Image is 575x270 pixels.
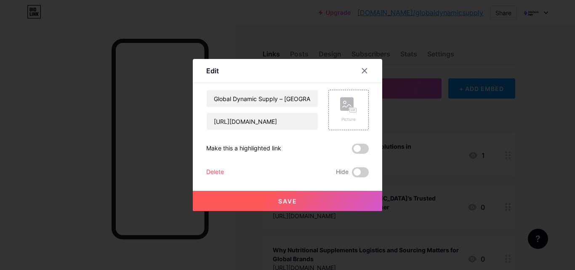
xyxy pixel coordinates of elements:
span: Save [278,198,297,205]
div: Make this a highlighted link [206,144,281,154]
button: Save [193,191,382,211]
div: Edit [206,66,219,76]
div: Delete [206,167,224,177]
div: Picture [340,116,357,123]
input: Title [207,90,318,107]
input: URL [207,113,318,130]
span: Hide [336,167,349,177]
